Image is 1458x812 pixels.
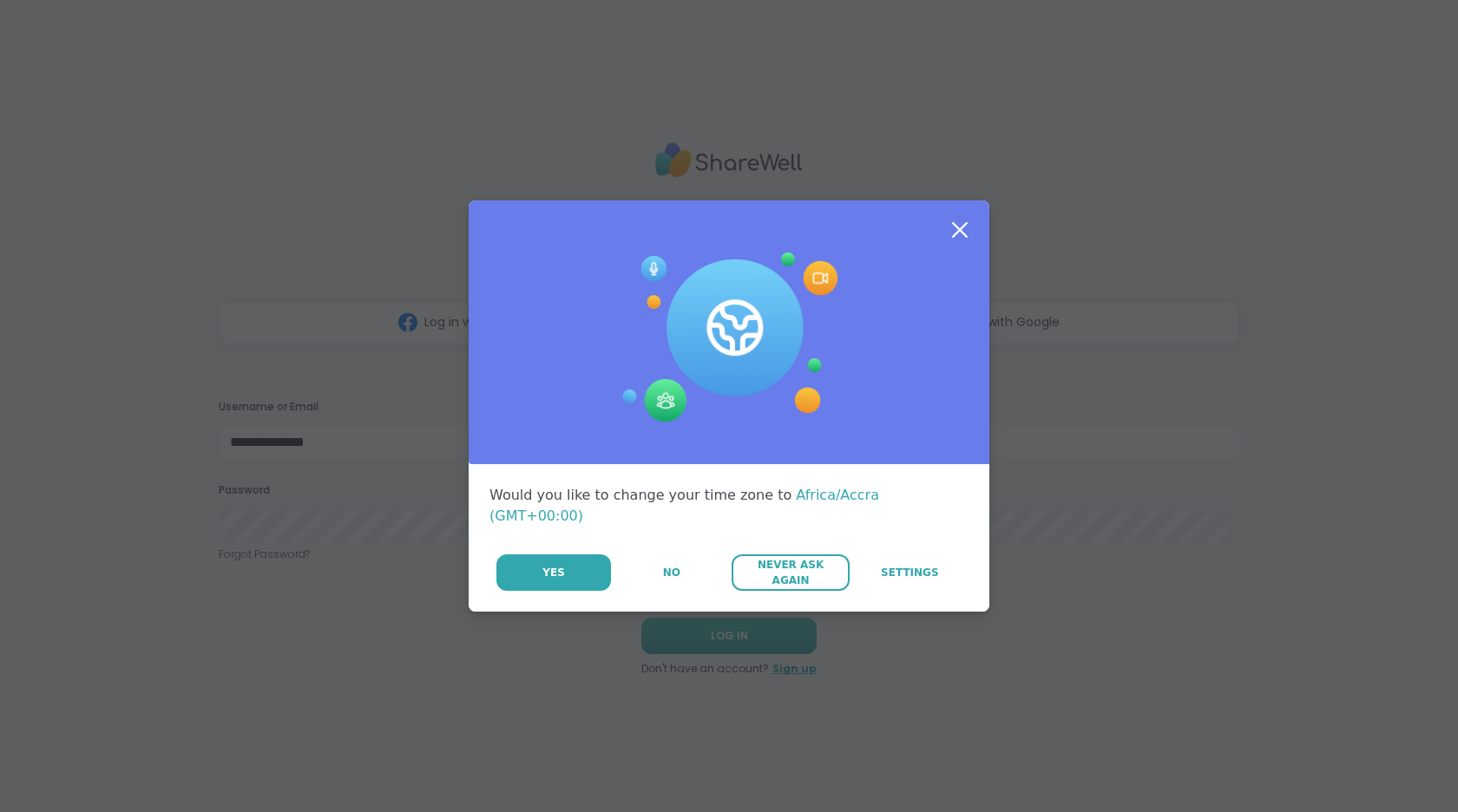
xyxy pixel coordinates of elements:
button: Never Ask Again [732,554,849,591]
span: Africa/Accra (GMT+00:00) [489,487,879,524]
img: Session Experience [621,252,837,422]
span: Settings [881,565,939,580]
span: Yes [542,565,565,580]
span: Never Ask Again [740,557,840,588]
button: No [613,554,730,591]
button: Yes [496,554,611,591]
div: Would you like to change your time zone to [489,485,969,527]
span: No [663,565,680,580]
a: Settings [851,554,969,591]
